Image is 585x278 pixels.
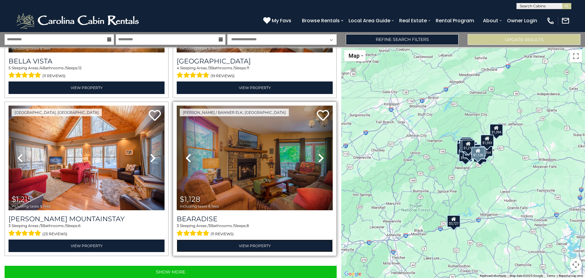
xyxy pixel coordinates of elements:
button: Toggle fullscreen view [570,50,582,62]
div: $2,680 [473,144,486,157]
span: $1,128 [180,195,200,204]
a: Add to favorites [149,109,161,122]
button: Keyboard shortcuts [480,274,506,278]
h3: Lei Lei Mountainstay [9,215,165,223]
a: Bearadise [177,215,333,223]
span: 3 [9,223,11,228]
span: (23 reviews) [42,230,67,238]
span: 3 [177,223,179,228]
span: My Favs [272,17,291,24]
a: About [480,15,501,26]
div: $2,072 [473,150,487,162]
span: (11 reviews) [211,230,234,238]
span: 4 [40,66,43,70]
span: 5 [9,66,11,70]
div: Sleeping Areas / Bathrooms / Sleeps: [177,65,333,80]
span: (19 reviews) [211,72,235,80]
a: View Property [9,240,165,252]
a: Local Area Guide [346,15,393,26]
span: Map [349,52,360,59]
div: $1,876 [460,140,473,152]
a: Terms [547,274,555,277]
a: Owner Login [504,15,540,26]
span: 6 [78,223,80,228]
span: including taxes & fees [180,46,219,50]
a: [PERSON_NAME] / Banner Elk, [GEOGRAPHIC_DATA] [180,109,289,116]
a: Rental Program [433,15,477,26]
img: White-1-2.png [15,12,142,30]
div: $2,160 [459,150,472,162]
a: Report a map error [559,274,583,277]
a: Refine Search Filters [346,34,459,45]
span: including taxes & fees [12,46,51,50]
button: Change map style [344,50,366,61]
span: 11 [247,66,249,70]
div: $1,394 [490,124,503,136]
div: $2,152 [472,144,485,156]
button: Map camera controls [570,258,582,271]
div: Sleeping Areas / Bathrooms / Sleeps: [9,65,165,80]
div: $2,135 [457,143,470,155]
a: View Property [177,240,333,252]
span: 8 [246,223,249,228]
span: including taxes & fees [180,204,219,208]
div: $5,766 [463,146,476,158]
span: Map data ©2025 Google [510,274,543,277]
div: $1,128 [471,146,485,159]
div: $1,593 [480,135,494,147]
span: $1,215 [12,195,32,204]
img: mail-regular-white.png [561,16,570,25]
span: 3 [209,66,211,70]
div: $3,727 [447,215,460,227]
div: $847 [461,137,472,149]
div: $1,787 [460,138,473,150]
a: [PERSON_NAME] Mountainstay [9,215,165,223]
div: Sleeping Areas / Bathrooms / Sleeps: [177,223,333,238]
a: My Favs [263,17,293,25]
span: 3 [209,223,211,228]
a: Browse Rentals [299,15,343,26]
h3: Longview Lodge [177,57,333,65]
span: 12 [78,66,82,70]
span: including taxes & fees [12,204,51,208]
a: View Property [9,81,165,94]
span: (11 reviews) [42,72,66,80]
div: Sleeping Areas / Bathrooms / Sleeps: [9,223,165,238]
a: [GEOGRAPHIC_DATA] [177,57,333,65]
a: View Property [177,81,333,94]
a: Real Estate [396,15,430,26]
button: Show More [5,266,337,278]
span: 3 [41,223,43,228]
div: $1,638 [459,150,472,162]
a: Add to favorites [317,109,329,122]
button: Update Results [468,34,580,45]
img: Google [343,270,363,278]
a: [GEOGRAPHIC_DATA], [GEOGRAPHIC_DATA] [12,109,102,116]
img: thumbnail_163260169.jpeg [9,106,165,210]
span: 4 [177,66,179,70]
a: Open this area in Google Maps (opens a new window) [343,270,363,278]
a: Bella Vista [9,57,165,65]
img: thumbnail_163264067.jpeg [177,106,333,210]
img: phone-regular-white.png [546,16,555,25]
div: $1,215 [462,139,475,152]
